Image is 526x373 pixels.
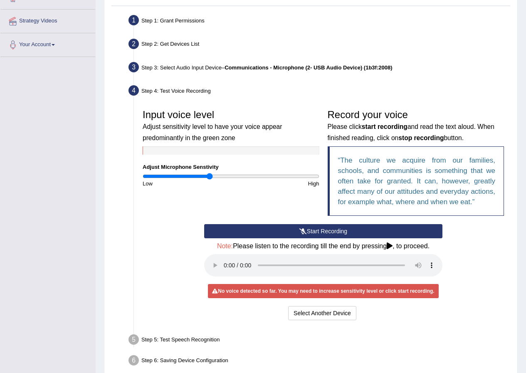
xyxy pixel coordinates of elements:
h4: Please listen to the recording till the end by pressing , to proceed. [204,242,442,250]
span: – [222,64,393,71]
b: Communications - Microphone (2- USB Audio Device) (1b3f:2008) [225,64,392,71]
div: Step 3: Select Audio Input Device [125,59,514,78]
span: Note: [217,242,233,249]
div: Step 1: Grant Permissions [125,12,514,31]
div: Step 4: Test Voice Recording [125,83,514,101]
small: Adjust sensitivity level to have your voice appear predominantly in the green zone [143,123,282,141]
b: start recording [362,123,407,130]
label: Adjust Microphone Senstivity [143,163,219,171]
div: High [231,180,323,188]
a: Strategy Videos [0,10,95,30]
div: Step 6: Saving Device Configuration [125,353,514,371]
div: Step 2: Get Devices List [125,36,514,54]
button: Start Recording [204,224,442,238]
b: stop recording [398,134,444,141]
div: No voice detected so far. You may need to increase sensitivity level or click start recording. [208,284,438,298]
q: The culture we acquire from our families, schools, and communities is something that we often tak... [338,156,496,206]
button: Select Another Device [288,306,356,320]
a: Your Account [0,33,95,54]
div: Step 5: Test Speech Recognition [125,332,514,350]
small: Please click and read the text aloud. When finished reading, click on button. [328,123,494,141]
div: Low [138,180,231,188]
h3: Input voice level [143,109,319,142]
h3: Record your voice [328,109,504,142]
